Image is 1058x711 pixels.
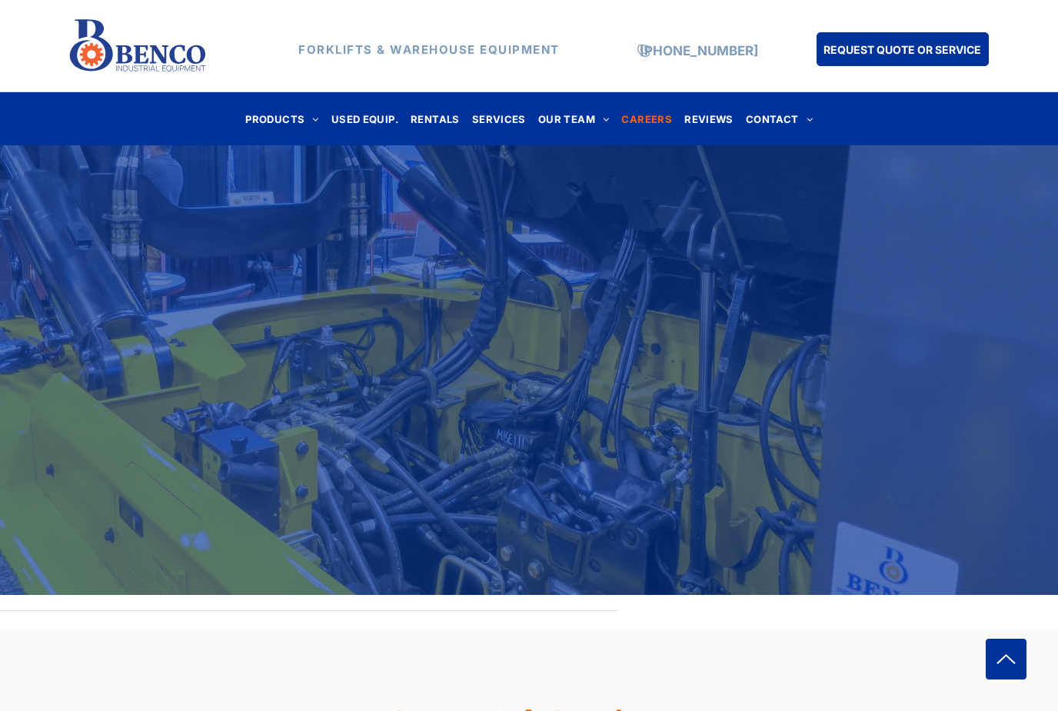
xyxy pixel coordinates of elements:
[239,108,325,129] a: PRODUCTS
[615,108,678,129] a: CAREERS
[466,108,532,129] a: SERVICES
[532,108,616,129] a: OUR TEAM
[325,108,404,129] a: USED EQUIP.
[404,108,466,129] a: RENTALS
[678,108,740,129] a: REVIEWS
[817,32,989,66] a: REQUEST QUOTE OR SERVICE
[298,42,560,57] strong: FORKLIFTS & WAREHOUSE EQUIPMENT
[740,108,819,129] a: CONTACT
[823,35,981,64] span: REQUEST QUOTE OR SERVICE
[640,43,758,58] a: [PHONE_NUMBER]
